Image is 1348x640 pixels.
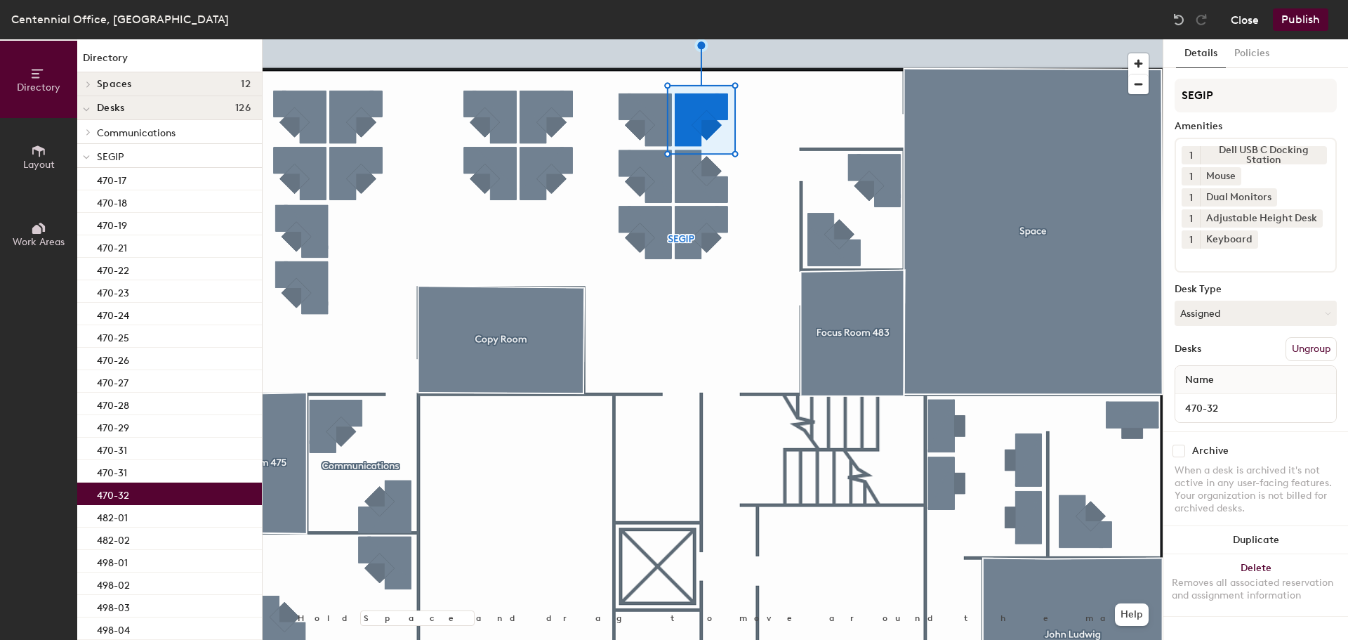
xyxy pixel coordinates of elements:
p: 470-29 [97,418,129,434]
p: 470-31 [97,440,127,457]
button: Help [1115,603,1149,626]
div: Keyboard [1200,230,1258,249]
button: Publish [1273,8,1328,31]
p: 498-03 [97,598,130,614]
span: Name [1178,367,1221,393]
button: 1 [1182,230,1200,249]
p: 470-19 [97,216,127,232]
button: 1 [1182,188,1200,207]
p: 470-17 [97,171,126,187]
button: Ungroup [1286,337,1337,361]
img: Redo [1194,13,1208,27]
div: Desks [1175,344,1201,355]
button: Details [1176,39,1226,68]
div: When a desk is archived it's not active in any user-facing features. Your organization is not bil... [1175,464,1337,515]
button: 1 [1182,167,1200,185]
span: 1 [1189,190,1193,205]
p: 470-18 [97,193,127,209]
button: Policies [1226,39,1278,68]
div: Archive [1192,445,1229,457]
p: 470-25 [97,328,129,344]
p: 498-04 [97,620,130,636]
img: Undo [1172,13,1186,27]
p: 482-02 [97,530,130,547]
button: 1 [1182,146,1200,164]
div: Adjustable Height Desk [1200,209,1323,228]
span: Work Areas [13,236,65,248]
span: Layout [23,159,55,171]
span: Communications [97,127,176,139]
div: Dual Monitors [1200,188,1277,207]
input: Unnamed desk [1178,398,1333,418]
button: 1 [1182,209,1200,228]
p: 470-22 [97,261,129,277]
div: Mouse [1200,167,1241,185]
p: 482-01 [97,508,128,524]
button: Duplicate [1163,526,1348,554]
span: 12 [241,79,251,90]
p: 470-31 [97,463,127,479]
h1: Directory [77,51,262,72]
p: 470-26 [97,351,129,367]
p: 470-32 [97,485,129,502]
div: Centennial Office, [GEOGRAPHIC_DATA] [11,11,229,28]
p: 498-01 [97,553,128,569]
div: Desk Type [1175,284,1337,295]
button: Assigned [1175,301,1337,326]
p: 470-28 [97,396,129,412]
p: 498-02 [97,575,130,592]
div: Dell USB C Docking Station [1200,146,1327,164]
span: Desks [97,103,124,114]
span: 1 [1189,148,1193,163]
button: Close [1231,8,1259,31]
span: Spaces [97,79,132,90]
p: 470-24 [97,306,129,322]
div: Removes all associated reservation and assignment information [1172,577,1340,602]
span: 1 [1189,169,1193,184]
span: SEGIP [97,151,124,163]
div: Amenities [1175,121,1337,132]
span: Directory [17,81,60,93]
span: 126 [235,103,251,114]
p: 470-27 [97,373,128,389]
button: DeleteRemoves all associated reservation and assignment information [1163,554,1348,616]
span: 1 [1189,211,1193,226]
p: 470-21 [97,238,127,254]
p: 470-23 [97,283,129,299]
span: 1 [1189,233,1193,247]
